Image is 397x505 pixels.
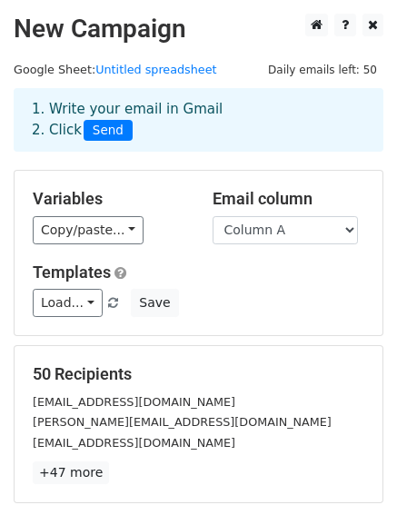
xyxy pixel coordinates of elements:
[14,14,383,45] h2: New Campaign
[33,436,235,450] small: [EMAIL_ADDRESS][DOMAIN_NAME]
[33,364,364,384] h5: 50 Recipients
[262,60,383,80] span: Daily emails left: 50
[33,189,185,209] h5: Variables
[33,216,144,244] a: Copy/paste...
[131,289,178,317] button: Save
[84,120,133,142] span: Send
[306,418,397,505] iframe: Chat Widget
[33,395,235,409] small: [EMAIL_ADDRESS][DOMAIN_NAME]
[95,63,216,76] a: Untitled spreadsheet
[33,262,111,282] a: Templates
[213,189,365,209] h5: Email column
[14,63,217,76] small: Google Sheet:
[33,461,109,484] a: +47 more
[262,63,383,76] a: Daily emails left: 50
[33,289,103,317] a: Load...
[33,415,332,429] small: [PERSON_NAME][EMAIL_ADDRESS][DOMAIN_NAME]
[18,99,379,141] div: 1. Write your email in Gmail 2. Click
